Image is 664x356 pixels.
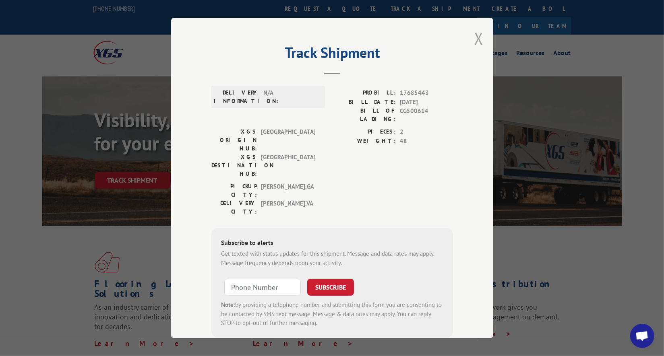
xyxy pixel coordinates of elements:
span: [DATE] [400,98,453,107]
span: [GEOGRAPHIC_DATA] [261,153,315,178]
span: 48 [400,137,453,146]
label: PROBILL: [332,88,396,98]
span: 17685443 [400,88,453,98]
label: DELIVERY INFORMATION: [214,88,259,105]
span: 2 [400,128,453,137]
label: BILL DATE: [332,98,396,107]
label: PICKUP CITY: [211,182,257,199]
label: PIECES: [332,128,396,137]
button: Close modal [474,28,483,49]
label: XGS ORIGIN HUB: [211,128,257,153]
span: N/A [263,88,318,105]
span: [PERSON_NAME] , GA [261,182,315,199]
span: [PERSON_NAME] , VA [261,199,315,216]
label: BILL OF LADING: [332,107,396,123]
div: by providing a telephone number and submitting this form you are consenting to be contacted by SM... [221,300,443,328]
label: WEIGHT: [332,137,396,146]
label: DELIVERY CITY: [211,199,257,216]
span: CG500614 [400,107,453,123]
div: Get texted with status updates for this shipment. Message and data rates may apply. Message frequ... [221,249,443,268]
div: Subscribe to alerts [221,238,443,249]
span: [GEOGRAPHIC_DATA] [261,128,315,153]
strong: Note: [221,301,235,309]
label: XGS DESTINATION HUB: [211,153,257,178]
h2: Track Shipment [211,47,453,62]
input: Phone Number [224,279,301,296]
button: SUBSCRIBE [307,279,354,296]
div: Open chat [630,324,654,348]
